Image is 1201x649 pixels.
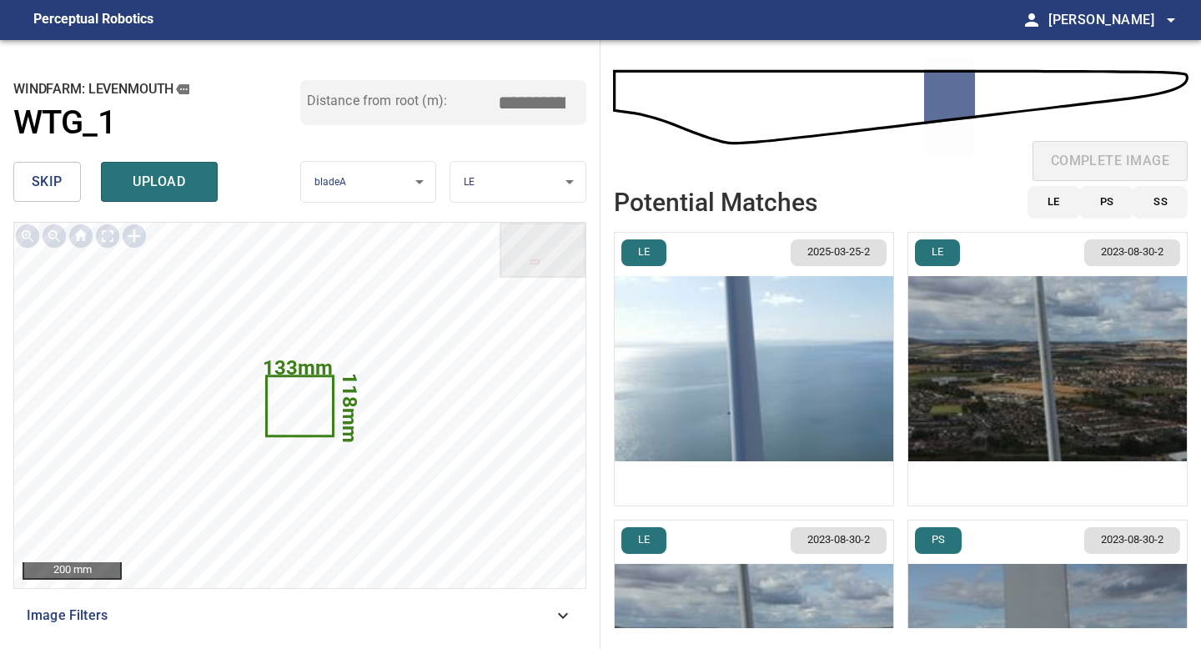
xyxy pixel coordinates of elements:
span: 2025-03-25-2 [797,244,880,260]
button: LE [1028,186,1080,219]
img: Toggle selection [121,223,148,249]
button: skip [13,162,81,202]
span: LE [628,532,660,548]
h1: WTG_1 [13,103,116,143]
span: [PERSON_NAME] [1048,8,1181,32]
button: copy message details [173,80,192,98]
button: PS [915,527,962,554]
span: upload [119,170,199,194]
span: bladeA [314,176,347,188]
span: PS [1100,193,1114,212]
img: Go home [68,223,94,249]
span: LE [464,176,475,188]
button: SS [1133,186,1188,219]
span: LE [922,244,953,260]
img: Zoom out [41,223,68,249]
figcaption: Perceptual Robotics [33,7,153,33]
span: 2023-08-30-2 [1091,244,1173,260]
img: Toggle full page [94,223,121,249]
span: skip [32,170,63,194]
text: 133mm [263,356,333,380]
label: Distance from root (m): [307,94,447,108]
button: LE [621,239,666,266]
button: LE [621,527,666,554]
span: 2023-08-30-2 [1091,532,1173,548]
img: Levenmouth/WTG_1/2023-08-30-2/2023-08-30-1/inspectionData/image19wp21.jpg [908,233,1187,506]
span: LE [628,244,660,260]
button: upload [101,162,218,202]
h2: windfarm: Levenmouth [13,80,300,98]
span: PS [922,532,955,548]
a: WTG_1 [13,103,300,143]
img: Zoom in [14,223,41,249]
div: bladeA [301,161,436,204]
button: [PERSON_NAME] [1042,3,1181,37]
h2: Potential Matches [614,189,817,216]
span: SS [1153,193,1168,212]
span: arrow_drop_down [1161,10,1181,30]
button: LE [915,239,960,266]
div: id [1018,186,1188,219]
span: LE [1048,193,1060,212]
span: Image Filters [27,606,553,626]
div: LE [450,161,585,204]
button: PS [1079,186,1134,219]
img: Levenmouth/WTG_1/2025-03-25-2/2025-03-25-1/inspectionData/image12wp14.jpg [615,233,893,506]
text: 118mm [338,373,361,443]
span: 2023-08-30-2 [797,532,880,548]
div: Image Filters [13,596,586,636]
span: person [1022,10,1042,30]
